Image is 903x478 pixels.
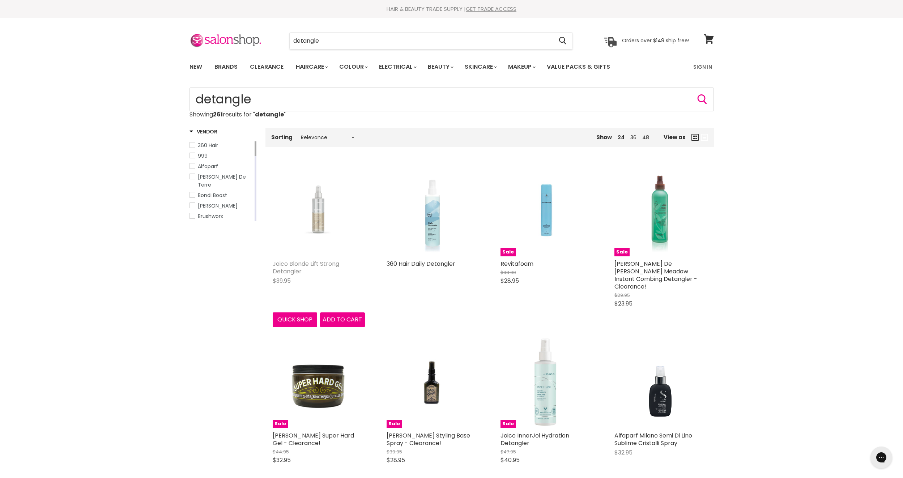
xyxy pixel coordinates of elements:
[184,59,208,74] a: New
[255,110,284,119] strong: detangle
[189,88,714,111] input: Search
[664,134,686,140] span: View as
[273,312,318,327] button: Quick shop
[466,5,516,13] a: GET TRADE ACCESS
[516,164,577,256] img: Revitafoam
[189,202,253,210] a: Brosh
[323,315,362,324] span: Add to cart
[289,32,573,50] form: Product
[189,191,253,199] a: Bondi Boost
[614,299,632,308] span: $23.95
[189,173,253,189] a: Bain De Terre
[198,192,227,199] span: Bondi Boost
[273,448,289,455] span: $44.95
[189,88,714,111] form: Product
[642,134,649,141] a: 48
[614,336,707,428] img: Alfaparf Milano Semi Di Lino Sublime Cristalli Spray
[596,133,612,141] span: Show
[541,59,616,74] a: Value Packs & Gifts
[553,33,572,49] button: Search
[501,420,516,428] span: Sale
[459,59,501,74] a: Skincare
[618,134,625,141] a: 24
[271,134,293,140] label: Sorting
[387,260,455,268] a: 360 Hair Daily Detangler
[501,260,533,268] a: Revitafoam
[614,260,697,291] a: [PERSON_NAME] De [PERSON_NAME] Meadow Instant Combing Detangler - Clearance!
[422,59,458,74] a: Beauty
[387,420,402,428] span: Sale
[630,164,691,256] img: Bain De Terre Green Meadow Instant Combing Detangler - Clearance!
[198,173,246,188] span: [PERSON_NAME] De Terre
[290,59,332,74] a: Haircare
[273,184,365,237] img: Joico Blonde Lift Strong Detangler
[501,431,569,447] a: Joico InnerJoi Hydration Detangler
[622,37,689,44] p: Orders over $149 ship free!
[689,59,716,74] a: Sign In
[501,277,519,285] span: $28.95
[387,448,402,455] span: $39.95
[374,59,421,74] a: Electrical
[501,269,516,276] span: $33.00
[273,260,339,276] a: Joico Blonde Lift Strong Detangler
[501,448,516,455] span: $47.95
[198,152,208,159] span: 999
[501,336,593,428] a: Joico InnerJoi Hydration DetanglerSale
[387,164,479,256] img: 360 Hair Daily Detangler
[397,336,468,428] img: Brosh Styling Base Spray - Clearance!
[387,431,470,447] a: [PERSON_NAME] Styling Base Spray - Clearance!
[501,456,520,464] span: $40.95
[320,312,365,327] button: Add to cart
[198,142,218,149] span: 360 Hair
[189,212,253,220] a: Brushworx
[189,152,253,160] a: 999
[273,456,291,464] span: $32.95
[198,213,223,220] span: Brushworx
[387,456,405,464] span: $28.95
[614,431,692,447] a: Alfaparf Milano Semi Di Lino Sublime Cristalli Spray
[209,59,243,74] a: Brands
[198,163,218,170] span: Alfaparf
[501,164,593,256] a: RevitafoamSale
[697,94,708,105] button: Search
[501,336,593,428] img: Joico InnerJoi Hydration Detangler
[213,110,223,119] strong: 261
[630,134,636,141] a: 36
[614,248,630,256] span: Sale
[273,277,291,285] span: $39.95
[189,162,253,170] a: Alfaparf
[290,33,553,49] input: Search
[273,336,365,428] a: Brosh Super Hard Gel - Clearance!Sale
[614,164,707,256] a: Bain De Terre Green Meadow Instant Combing Detangler - Clearance!Sale
[614,448,632,457] span: $32.95
[189,141,253,149] a: 360 Hair
[387,336,479,428] a: Brosh Styling Base Spray - Clearance!Sale
[189,111,714,118] p: Showing results for " "
[273,420,288,428] span: Sale
[334,59,372,74] a: Colour
[180,5,723,13] div: HAIR & BEAUTY TRADE SUPPLY |
[501,248,516,256] span: Sale
[189,128,217,135] h3: Vendor
[283,336,354,428] img: Brosh Super Hard Gel - Clearance!
[244,59,289,74] a: Clearance
[273,164,365,256] a: Joico Blonde Lift Strong Detangler
[180,56,723,77] nav: Main
[614,292,630,299] span: $29.95
[198,202,238,209] span: [PERSON_NAME]
[503,59,540,74] a: Makeup
[867,444,896,471] iframe: Gorgias live chat messenger
[184,56,652,77] ul: Main menu
[273,431,354,447] a: [PERSON_NAME] Super Hard Gel - Clearance!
